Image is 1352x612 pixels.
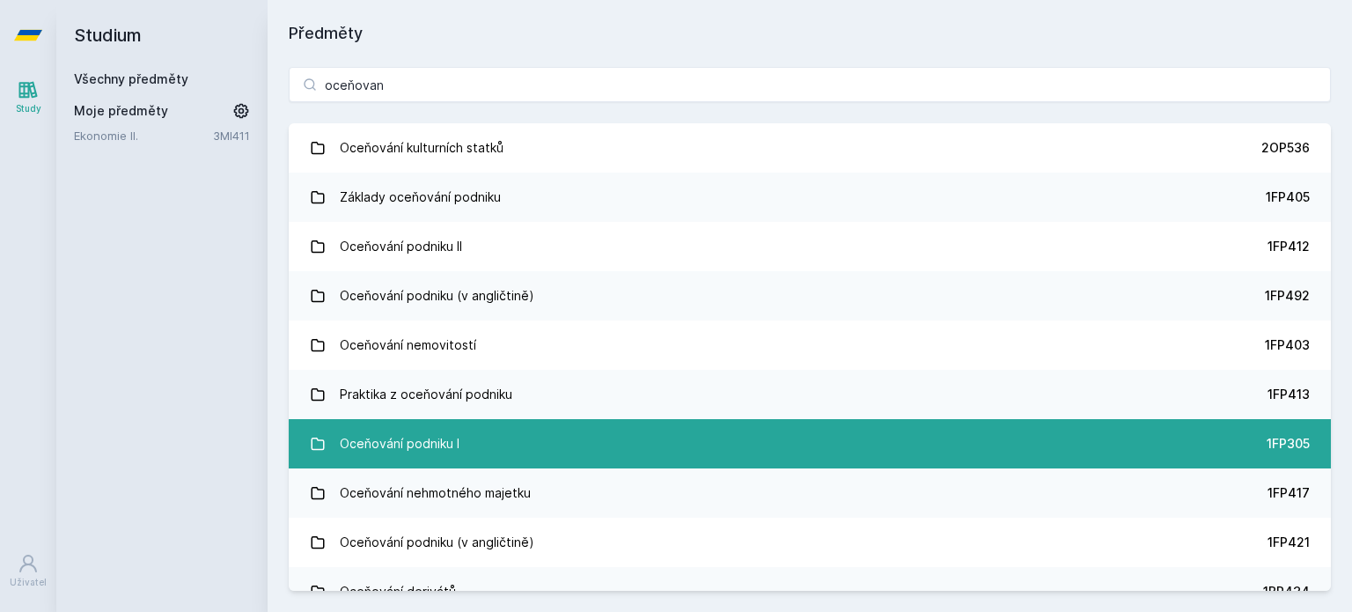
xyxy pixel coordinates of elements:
[1267,534,1310,551] div: 1FP421
[289,222,1331,271] a: Oceňování podniku II 1FP412
[1267,238,1310,255] div: 1FP412
[289,419,1331,468] a: Oceňování podniku I 1FP305
[74,127,213,144] a: Ekonomie II.
[1261,139,1310,157] div: 2OP536
[213,129,250,143] a: 3MI411
[10,576,47,589] div: Uživatel
[340,476,531,511] div: Oceňování nehmotného majetku
[340,426,459,461] div: Oceňování podniku I
[1265,336,1310,354] div: 1FP403
[289,321,1331,370] a: Oceňování nemovitostí 1FP403
[4,544,53,598] a: Uživatel
[289,518,1331,567] a: Oceňování podniku (v angličtině) 1FP421
[289,173,1331,222] a: Základy oceňování podniku 1FP405
[340,525,534,560] div: Oceňování podniku (v angličtině)
[289,123,1331,173] a: Oceňování kulturních statků 2OP536
[289,468,1331,518] a: Oceňování nehmotného majetku 1FP417
[340,229,462,264] div: Oceňování podniku II
[340,278,534,313] div: Oceňování podniku (v angličtině)
[74,71,188,86] a: Všechny předměty
[289,67,1331,102] input: Název nebo ident předmětu…
[340,377,512,412] div: Praktika z oceňování podniku
[1267,386,1310,403] div: 1FP413
[4,70,53,124] a: Study
[340,180,501,215] div: Základy oceňování podniku
[340,328,476,363] div: Oceňování nemovitostí
[1267,484,1310,502] div: 1FP417
[289,271,1331,321] a: Oceňování podniku (v angličtině) 1FP492
[1263,583,1310,601] div: 1BP434
[74,102,168,120] span: Moje předměty
[340,130,503,166] div: Oceňování kulturních statků
[1266,188,1310,206] div: 1FP405
[1267,435,1310,453] div: 1FP305
[16,102,41,115] div: Study
[340,574,456,609] div: Oceňování derivátů
[289,21,1331,46] h1: Předměty
[1265,287,1310,305] div: 1FP492
[289,370,1331,419] a: Praktika z oceňování podniku 1FP413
